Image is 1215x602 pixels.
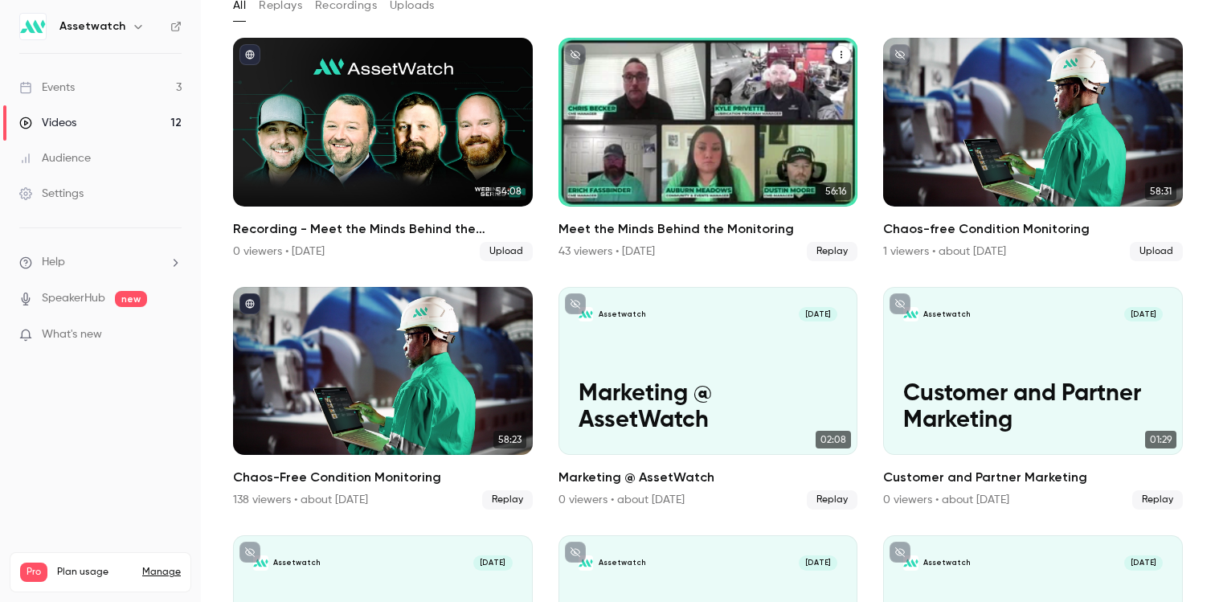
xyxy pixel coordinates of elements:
[233,468,533,487] h2: Chaos-Free Condition Monitoring
[1145,182,1176,200] span: 58:31
[558,492,685,508] div: 0 viewers • about [DATE]
[239,293,260,314] button: published
[1124,307,1163,322] span: [DATE]
[579,555,594,571] img: Creative Services
[1130,242,1183,261] span: Upload
[558,38,858,261] li: Meet the Minds Behind the Monitoring
[883,492,1009,508] div: 0 viewers • about [DATE]
[599,558,646,568] p: Assetwatch
[19,115,76,131] div: Videos
[42,326,102,343] span: What's new
[890,293,910,314] button: unpublished
[493,431,526,448] span: 58:23
[491,182,526,200] span: 54:08
[579,307,594,322] img: Marketing @ AssetWatch
[558,287,858,510] a: Marketing @ AssetWatchAssetwatch[DATE]Marketing @ AssetWatch02:08Marketing @ AssetWatch0 viewers ...
[233,38,533,261] a: 54:08Recording - Meet the Minds Behind the Monitoring0 viewers • [DATE]Upload
[273,558,321,568] p: Assetwatch
[923,558,971,568] p: Assetwatch
[480,242,533,261] span: Upload
[20,14,46,39] img: Assetwatch
[19,80,75,96] div: Events
[883,468,1183,487] h2: Customer and Partner Marketing
[42,254,65,271] span: Help
[233,492,368,508] div: 138 viewers • about [DATE]
[890,542,910,563] button: unpublished
[565,44,586,65] button: unpublished
[903,555,918,571] img: Demand Generation
[233,244,325,260] div: 0 viewers • [DATE]
[558,244,655,260] div: 43 viewers • [DATE]
[19,186,84,202] div: Settings
[903,307,918,322] img: Customer and Partner Marketing
[233,38,533,261] li: Recording - Meet the Minds Behind the Monitoring
[820,182,851,200] span: 56:16
[883,287,1183,510] li: Customer and Partner Marketing
[239,44,260,65] button: published
[115,291,147,307] span: new
[565,542,586,563] button: unpublished
[807,490,857,510] span: Replay
[19,254,182,271] li: help-dropdown-opener
[890,44,910,65] button: unpublished
[59,18,125,35] h6: Assetwatch
[903,381,1162,436] p: Customer and Partner Marketing
[239,542,260,563] button: unpublished
[1132,490,1183,510] span: Replay
[42,290,105,307] a: SpeakerHub
[565,293,586,314] button: unpublished
[883,287,1183,510] a: Customer and Partner MarketingAssetwatch[DATE]Customer and Partner Marketing01:29Customer and Par...
[807,242,857,261] span: Replay
[883,244,1006,260] div: 1 viewers • about [DATE]
[816,431,851,448] span: 02:08
[142,566,181,579] a: Manage
[558,287,858,510] li: Marketing @ AssetWatch
[20,563,47,582] span: Pro
[473,555,512,571] span: [DATE]
[799,555,837,571] span: [DATE]
[883,219,1183,239] h2: Chaos-free Condition Monitoring
[253,555,268,571] img: Events & Operations
[923,309,971,320] p: Assetwatch
[883,38,1183,261] li: Chaos-free Condition Monitoring
[233,219,533,239] h2: Recording - Meet the Minds Behind the Monitoring
[1124,555,1163,571] span: [DATE]
[558,38,858,261] a: 56:16Meet the Minds Behind the Monitoring43 viewers • [DATE]Replay
[558,219,858,239] h2: Meet the Minds Behind the Monitoring
[883,38,1183,261] a: 58:31Chaos-free Condition Monitoring1 viewers • about [DATE]Upload
[57,566,133,579] span: Plan usage
[1145,431,1176,448] span: 01:29
[558,468,858,487] h2: Marketing @ AssetWatch
[19,150,91,166] div: Audience
[233,287,533,510] a: 58:23Chaos-Free Condition Monitoring138 viewers • about [DATE]Replay
[579,381,837,436] p: Marketing @ AssetWatch
[233,287,533,510] li: Chaos-Free Condition Monitoring
[799,307,837,322] span: [DATE]
[599,309,646,320] p: Assetwatch
[482,490,533,510] span: Replay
